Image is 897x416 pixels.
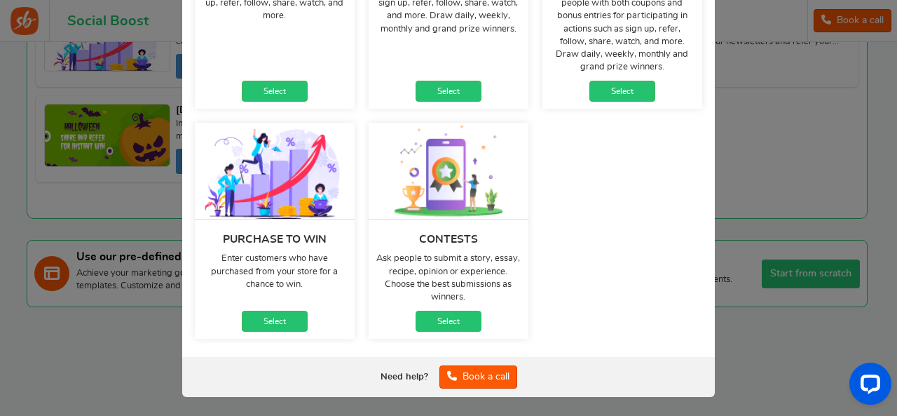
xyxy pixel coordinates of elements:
h4: Contests [419,234,478,246]
p: Enter customers who have purchased from your store for a chance to win. [202,253,348,291]
a: Select [242,81,308,102]
a: Select [242,311,308,332]
img: contests_v1.webp [369,123,528,219]
a: Book a call [439,365,517,389]
iframe: LiveChat chat widget [838,357,897,416]
h4: Purchase to win [223,234,327,246]
p: Ask people to submit a story, essay, recipe, opinion or experience. Choose the best submissions a... [376,253,521,304]
a: Select [416,81,481,102]
div: Need help? [381,371,428,384]
img: purchase_to_win_v1.webp [195,123,355,219]
a: Select [589,81,655,102]
a: Select [416,311,481,332]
